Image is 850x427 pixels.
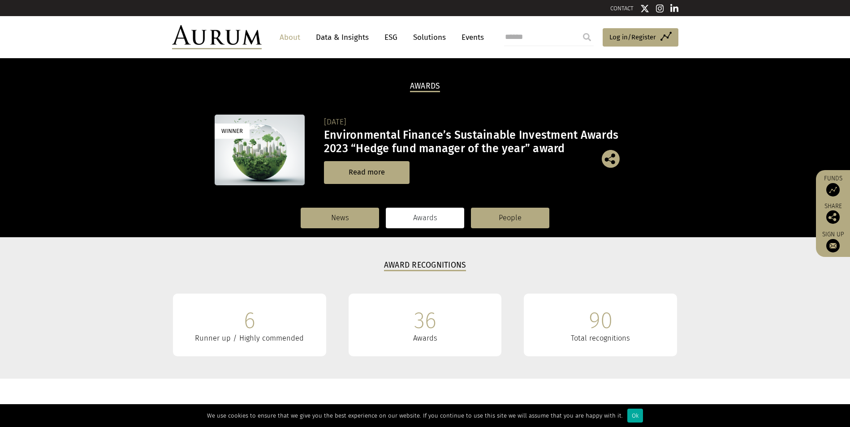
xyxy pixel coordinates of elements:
img: Linkedin icon [670,4,678,13]
a: About [275,29,305,46]
a: Solutions [409,29,450,46]
div: [DATE] [324,116,634,128]
img: Instagram icon [656,4,664,13]
a: Sign up [820,231,846,252]
h3: Award Recognitions [384,260,466,271]
a: Awards [386,208,464,228]
div: 36 [414,307,436,334]
div: Share [820,203,846,224]
div: Ok [627,409,643,423]
a: News [301,208,379,228]
span: Log in/Register [609,32,656,43]
div: 90 [589,307,613,334]
div: Awards [362,334,488,343]
a: Data & Insights [311,29,373,46]
div: Runner up / Highly commended [186,334,313,343]
div: Winner [215,124,250,138]
div: Total recognitions [537,334,664,343]
a: Log in/Register [603,28,678,47]
input: Submit [578,28,596,46]
a: Funds [820,175,846,196]
img: Share this post [826,210,840,224]
h3: Environmental Finance’s Sustainable Investment Awards 2023 “Hedge fund manager of the year” award [324,128,634,155]
a: CONTACT [610,5,634,12]
a: ESG [380,29,402,46]
img: Twitter icon [640,4,649,13]
a: Events [457,29,484,46]
a: Read more [324,161,410,184]
a: People [471,208,549,228]
div: 6 [244,307,255,334]
img: Access Funds [826,183,840,196]
img: Aurum [172,25,262,49]
img: Sign up to our newsletter [826,239,840,252]
h2: Awards [410,81,440,92]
